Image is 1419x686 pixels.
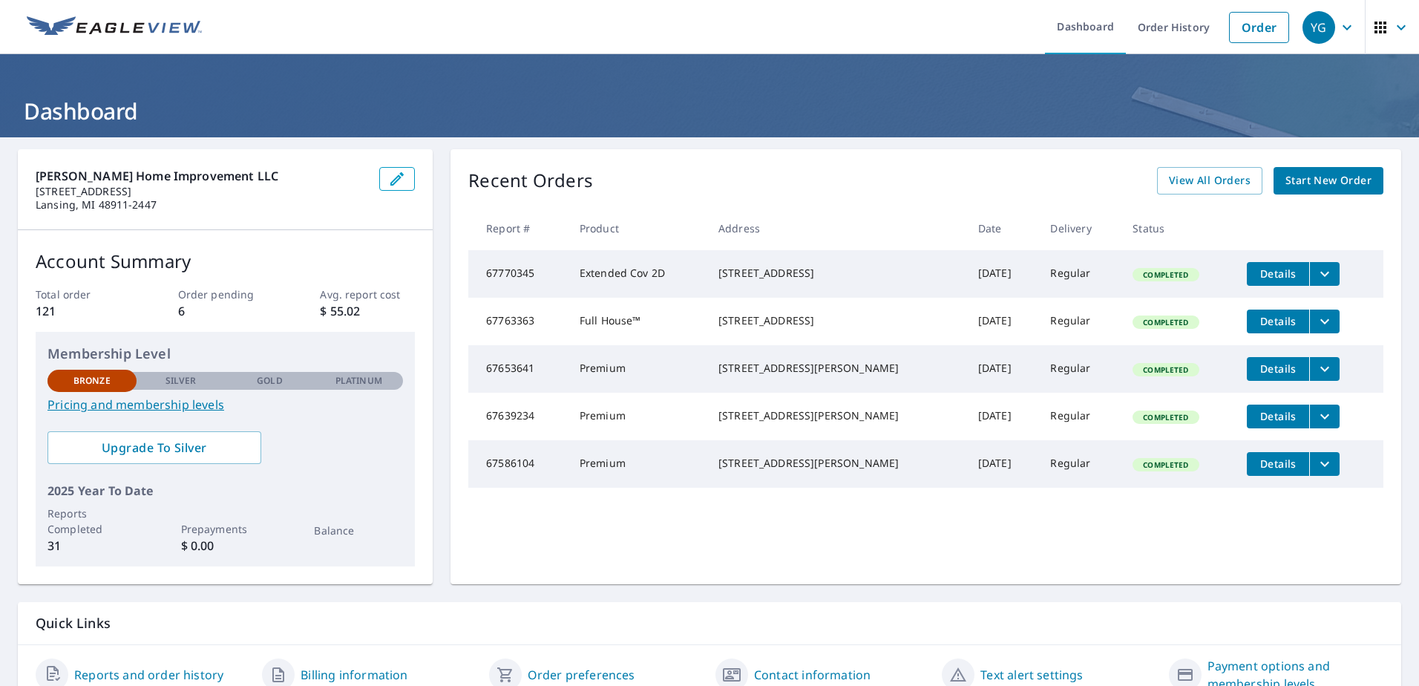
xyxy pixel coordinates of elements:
[1038,345,1121,393] td: Regular
[36,198,367,212] p: Lansing, MI 48911-2447
[1256,267,1300,281] span: Details
[47,431,261,464] a: Upgrade To Silver
[73,374,111,388] p: Bronze
[1157,167,1262,195] a: View All Orders
[1256,457,1300,471] span: Details
[1121,206,1235,250] th: Status
[1309,357,1340,381] button: filesDropdownBtn-67653641
[1256,409,1300,423] span: Details
[36,614,1383,633] p: Quick Links
[1134,269,1197,280] span: Completed
[468,206,568,250] th: Report #
[1247,310,1309,333] button: detailsBtn-67763363
[59,440,249,456] span: Upgrade To Silver
[47,537,137,555] p: 31
[1038,298,1121,345] td: Regular
[181,521,270,537] p: Prepayments
[27,16,202,39] img: EV Logo
[568,345,707,393] td: Premium
[320,287,415,302] p: Avg. report cost
[36,287,131,302] p: Total order
[468,440,568,488] td: 67586104
[181,537,270,555] p: $ 0.00
[1309,405,1340,428] button: filesDropdownBtn-67639234
[36,185,367,198] p: [STREET_ADDRESS]
[980,666,1083,684] a: Text alert settings
[36,248,415,275] p: Account Summary
[1309,262,1340,286] button: filesDropdownBtn-67770345
[568,440,707,488] td: Premium
[1274,167,1383,195] a: Start New Order
[468,345,568,393] td: 67653641
[314,523,403,538] p: Balance
[718,408,954,423] div: [STREET_ADDRESS][PERSON_NAME]
[718,361,954,376] div: [STREET_ADDRESS][PERSON_NAME]
[568,298,707,345] td: Full House™
[718,313,954,328] div: [STREET_ADDRESS]
[47,506,137,537] p: Reports Completed
[568,250,707,298] td: Extended Cov 2D
[178,302,273,320] p: 6
[1134,365,1197,375] span: Completed
[1134,412,1197,422] span: Completed
[47,396,403,414] a: Pricing and membership levels
[707,206,966,250] th: Address
[754,666,871,684] a: Contact information
[320,302,415,320] p: $ 55.02
[1134,460,1197,470] span: Completed
[966,206,1039,250] th: Date
[568,206,707,250] th: Product
[1247,262,1309,286] button: detailsBtn-67770345
[36,302,131,320] p: 121
[1256,362,1300,376] span: Details
[301,666,407,684] a: Billing information
[966,440,1039,488] td: [DATE]
[47,344,403,364] p: Membership Level
[36,167,367,185] p: [PERSON_NAME] Home Improvement LLC
[257,374,282,388] p: Gold
[1256,314,1300,328] span: Details
[1038,393,1121,440] td: Regular
[1247,357,1309,381] button: detailsBtn-67653641
[1302,11,1335,44] div: YG
[178,287,273,302] p: Order pending
[568,393,707,440] td: Premium
[966,250,1039,298] td: [DATE]
[1247,405,1309,428] button: detailsBtn-67639234
[966,298,1039,345] td: [DATE]
[718,266,954,281] div: [STREET_ADDRESS]
[468,167,593,195] p: Recent Orders
[1309,452,1340,476] button: filesDropdownBtn-67586104
[166,374,197,388] p: Silver
[335,374,382,388] p: Platinum
[966,393,1039,440] td: [DATE]
[1285,171,1372,190] span: Start New Order
[1229,12,1289,43] a: Order
[74,666,223,684] a: Reports and order history
[1038,206,1121,250] th: Delivery
[1134,317,1197,327] span: Completed
[468,298,568,345] td: 67763363
[966,345,1039,393] td: [DATE]
[18,96,1401,126] h1: Dashboard
[1038,440,1121,488] td: Regular
[1247,452,1309,476] button: detailsBtn-67586104
[528,666,635,684] a: Order preferences
[1169,171,1251,190] span: View All Orders
[1309,310,1340,333] button: filesDropdownBtn-67763363
[1038,250,1121,298] td: Regular
[47,482,403,500] p: 2025 Year To Date
[468,250,568,298] td: 67770345
[468,393,568,440] td: 67639234
[718,456,954,471] div: [STREET_ADDRESS][PERSON_NAME]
